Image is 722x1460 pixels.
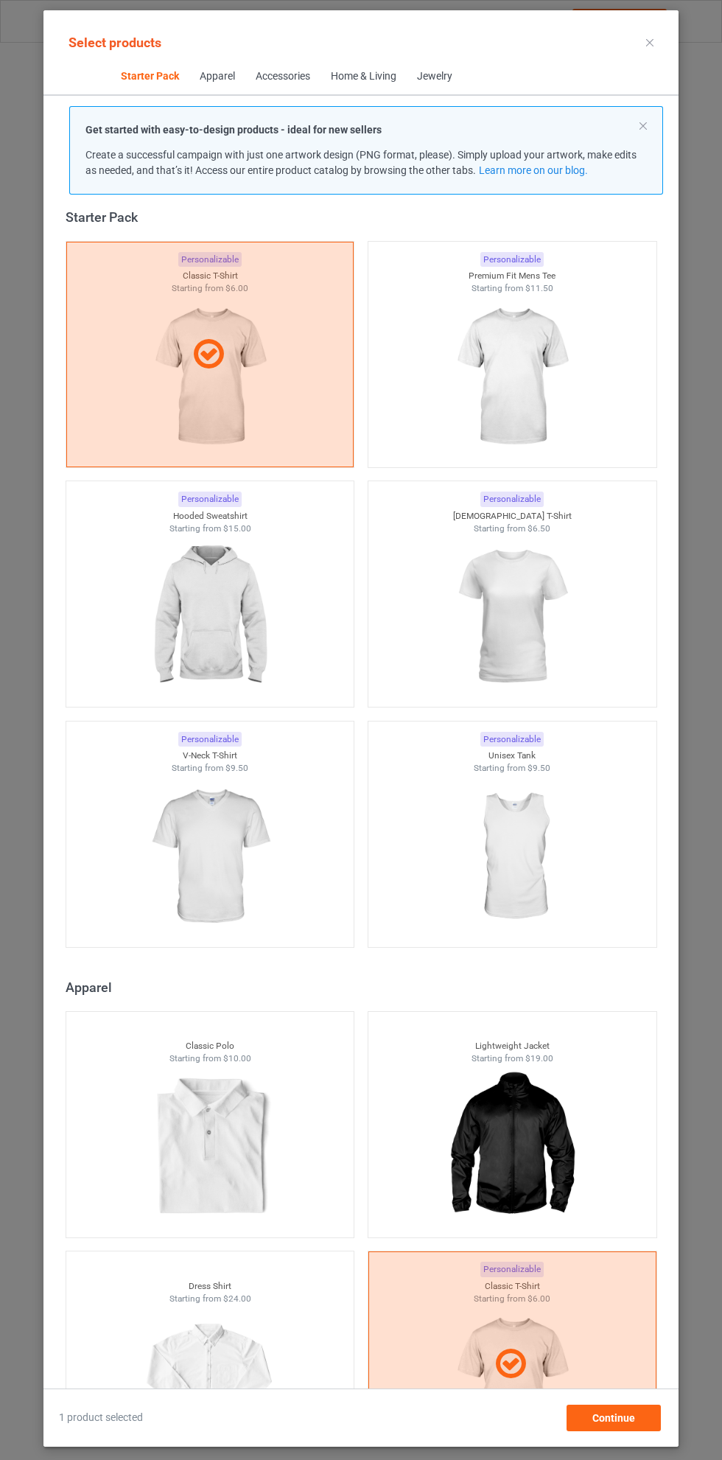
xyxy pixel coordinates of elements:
div: Apparel [199,69,234,84]
img: regular.jpg [446,534,578,699]
div: Starting from [66,523,354,535]
div: Continue [567,1405,661,1431]
div: Starting from [66,1293,354,1305]
img: regular.jpg [446,775,578,940]
a: Learn more on our blog. [478,164,587,176]
div: Personalizable [480,732,544,747]
img: regular.jpg [144,775,276,940]
span: Select products [69,35,161,50]
div: Hooded Sweatshirt [66,510,354,523]
img: regular.jpg [144,534,276,699]
div: Starting from [368,523,656,535]
div: V-Neck T-Shirt [66,750,354,762]
img: regular.jpg [144,1065,276,1230]
span: $19.00 [525,1053,553,1063]
div: Personalizable [480,492,544,507]
div: Starting from [66,762,354,775]
span: Continue [592,1412,635,1424]
div: Lightweight Jacket [368,1040,656,1052]
span: $9.50 [528,763,550,773]
div: Starting from [66,1052,354,1065]
span: $10.00 [222,1053,250,1063]
span: $15.00 [222,523,250,534]
div: Apparel [66,979,664,996]
div: Personalizable [480,252,544,268]
div: [DEMOGRAPHIC_DATA] T-Shirt [368,510,656,523]
div: Home & Living [330,69,396,84]
div: Starting from [368,282,656,295]
div: Personalizable [178,732,242,747]
span: $6.50 [528,523,550,534]
div: Personalizable [178,492,242,507]
img: regular.jpg [446,295,578,460]
div: Starting from [368,762,656,775]
span: $11.50 [525,283,553,293]
div: Premium Fit Mens Tee [368,270,656,282]
div: Starter Pack [66,209,664,226]
div: Dress Shirt [66,1280,354,1293]
span: 1 product selected [59,1411,143,1425]
span: $24.00 [222,1293,250,1304]
span: Starter Pack [110,59,189,94]
strong: Get started with easy-to-design products - ideal for new sellers [85,124,382,136]
span: $9.50 [225,763,248,773]
div: Unisex Tank [368,750,656,762]
div: Starting from [368,1052,656,1065]
div: Jewelry [416,69,452,84]
img: regular.jpg [446,1065,578,1230]
span: Create a successful campaign with just one artwork design (PNG format, please). Simply upload you... [85,149,637,176]
div: Accessories [255,69,309,84]
div: Classic Polo [66,1040,354,1052]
